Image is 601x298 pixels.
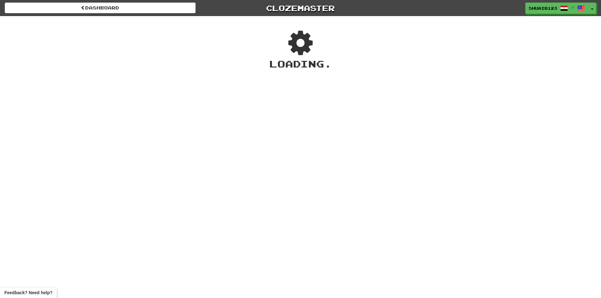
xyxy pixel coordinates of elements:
[205,3,396,14] a: Clozemaster
[529,5,557,11] span: Shuaib123
[5,3,196,13] a: Dashboard
[571,5,574,9] span: /
[4,289,52,296] span: Open feedback widget
[525,3,588,14] a: Shuaib123 /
